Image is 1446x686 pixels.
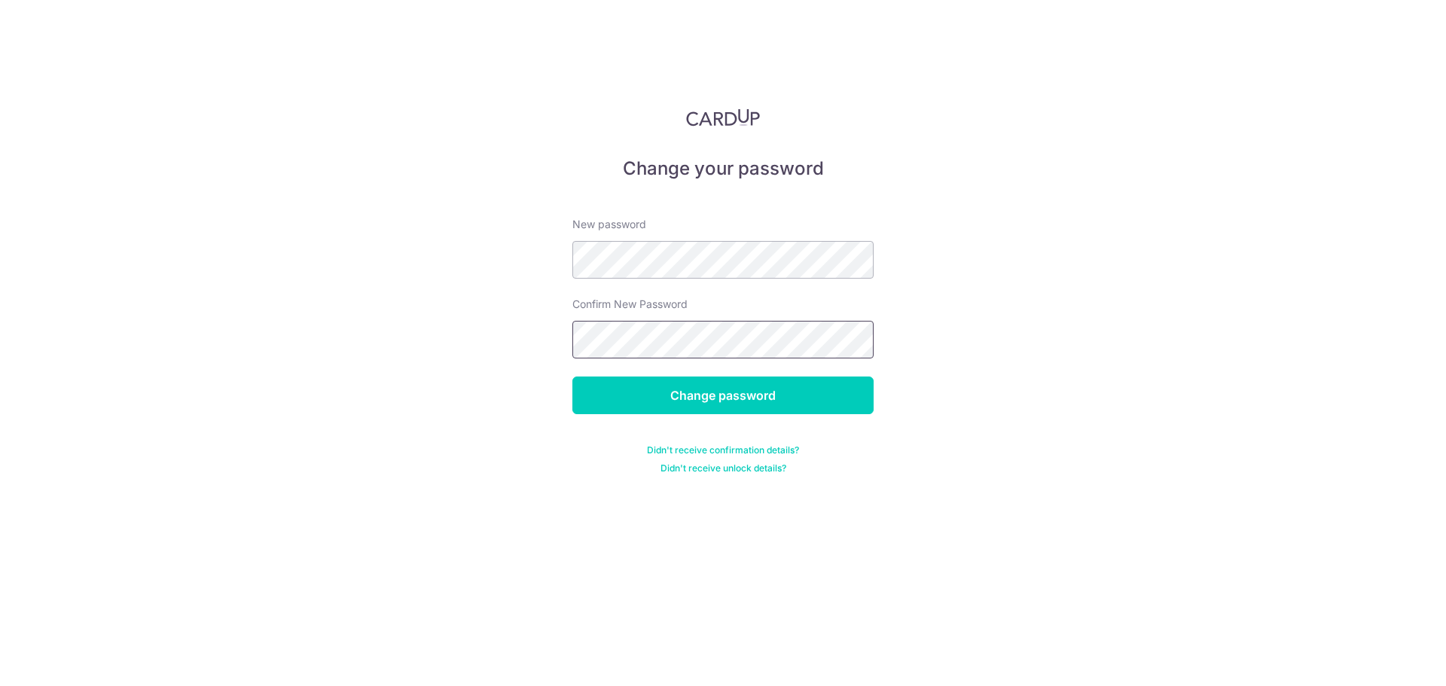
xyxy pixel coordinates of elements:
label: Confirm New Password [572,297,688,312]
input: Change password [572,377,874,414]
label: New password [572,217,646,232]
a: Didn't receive unlock details? [660,462,786,474]
h5: Change your password [572,157,874,181]
a: Didn't receive confirmation details? [647,444,799,456]
img: CardUp Logo [686,108,760,127]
